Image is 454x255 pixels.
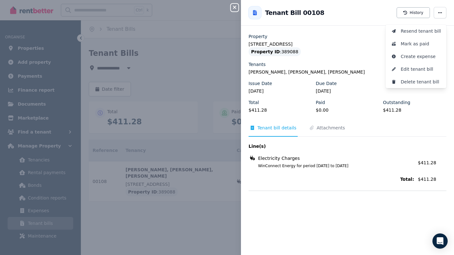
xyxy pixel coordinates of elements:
span: $411.28 [418,176,446,182]
legend: $0.00 [316,107,379,113]
span: Property ID [251,49,280,55]
legend: $411.28 [249,107,312,113]
label: Paid [316,99,325,106]
label: Tenants [249,61,266,68]
label: Property [249,33,267,40]
span: Mark as paid [401,40,441,48]
span: Delete tenant bill [401,78,441,86]
span: Tenant bill details [257,125,296,131]
div: Open Intercom Messenger [432,233,448,249]
button: Delete tenant bill [386,75,446,88]
span: Electricity Charges [258,155,300,161]
legend: [PERSON_NAME], [PERSON_NAME], [PERSON_NAME] [249,69,446,75]
span: WinConnect Energy for period [DATE] to [DATE] [250,163,414,168]
button: Mark as paid [386,37,446,50]
span: Total: [249,176,414,182]
span: Create expense [401,53,441,60]
div: : 389088 [249,47,301,56]
legend: $411.28 [383,107,446,113]
span: Resend tenant bill [401,27,441,35]
span: Line(s) [249,143,414,149]
button: Edit tenant bill [386,63,446,75]
label: Outstanding [383,99,410,106]
span: $411.28 [418,160,436,165]
label: Total [249,99,259,106]
button: History [397,7,430,18]
legend: [DATE] [316,88,379,94]
button: Create expense [386,50,446,63]
label: Issue Date [249,80,272,87]
span: Attachments [317,125,345,131]
button: Resend tenant bill [386,25,446,37]
legend: [DATE] [249,88,312,94]
span: Edit tenant bill [401,65,441,73]
label: Due Date [316,80,337,87]
h2: Tenant Bill 00108 [265,8,324,17]
nav: Tabs [249,125,446,137]
legend: [STREET_ADDRESS] [249,41,446,47]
